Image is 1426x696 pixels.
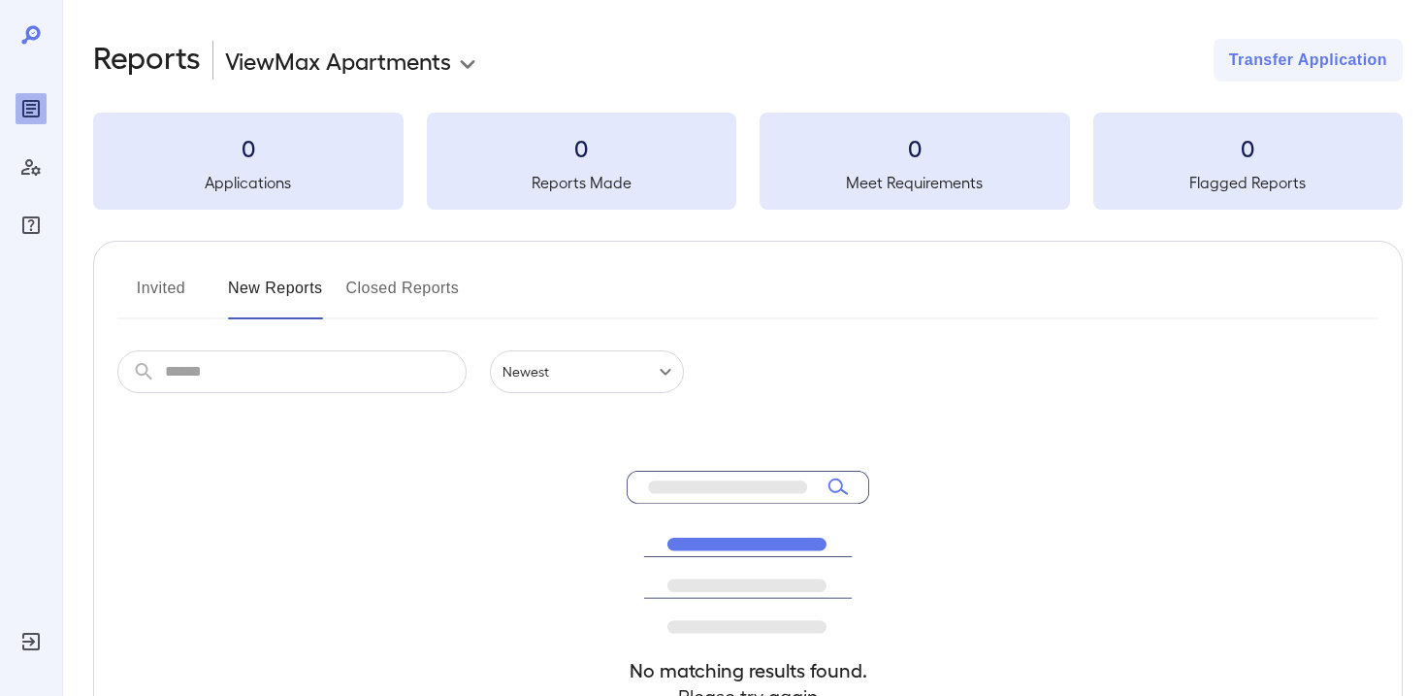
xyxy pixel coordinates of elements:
div: Manage Users [16,151,47,182]
button: New Reports [228,273,323,319]
div: Newest [490,350,684,393]
summary: 0Applications0Reports Made0Meet Requirements0Flagged Reports [93,113,1403,210]
h3: 0 [427,132,737,163]
h3: 0 [1093,132,1404,163]
div: Reports [16,93,47,124]
p: ViewMax Apartments [225,45,451,76]
h5: Meet Requirements [760,171,1070,194]
button: Closed Reports [346,273,460,319]
h5: Flagged Reports [1093,171,1404,194]
h4: No matching results found. [627,657,869,683]
h3: 0 [760,132,1070,163]
h5: Reports Made [427,171,737,194]
button: Invited [117,273,205,319]
button: Transfer Application [1214,39,1403,82]
h3: 0 [93,132,404,163]
div: FAQ [16,210,47,241]
h2: Reports [93,39,201,82]
h5: Applications [93,171,404,194]
div: Log Out [16,626,47,657]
